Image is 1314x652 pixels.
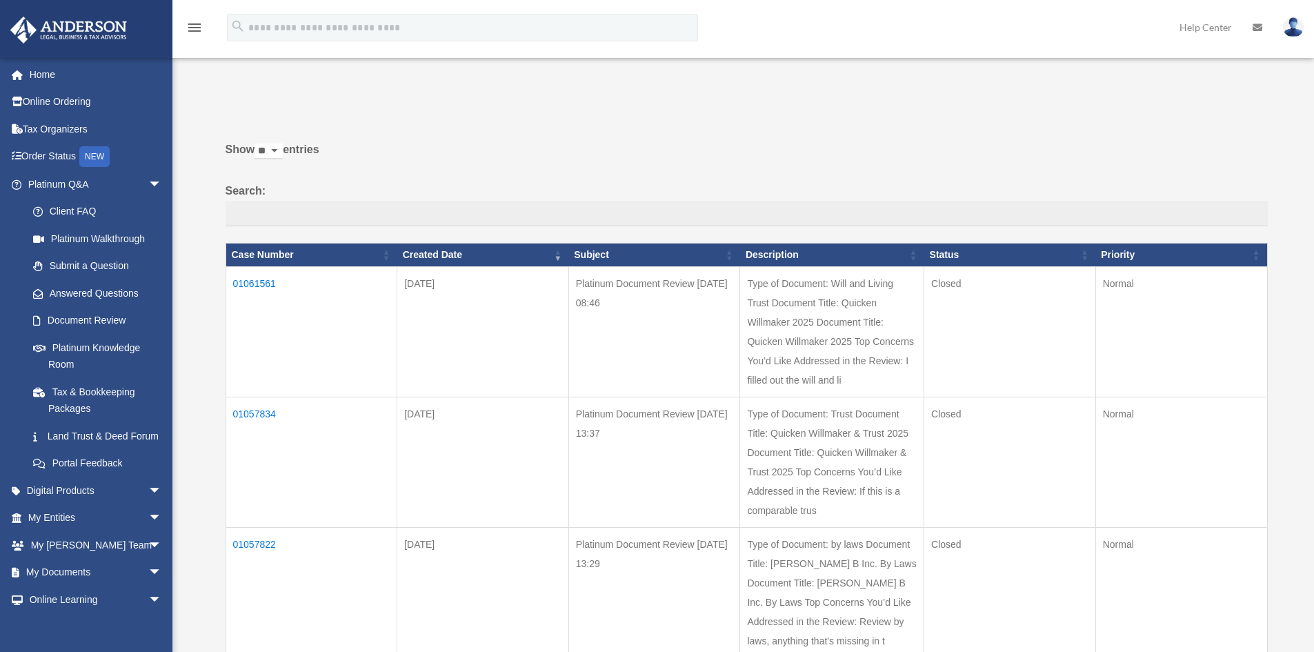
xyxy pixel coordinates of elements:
span: arrow_drop_down [148,531,176,560]
th: Subject: activate to sort column ascending [568,244,740,267]
td: [DATE] [397,397,569,527]
a: Portal Feedback [19,450,176,477]
a: Tax Organizers [10,115,183,143]
a: Submit a Question [19,253,176,280]
img: User Pic [1283,17,1304,37]
a: Document Review [19,307,176,335]
a: My [PERSON_NAME] Teamarrow_drop_down [10,531,183,559]
td: Closed [924,266,1096,397]
a: Land Trust & Deed Forum [19,422,176,450]
span: arrow_drop_down [148,586,176,614]
a: Platinum Walkthrough [19,225,176,253]
th: Created Date: activate to sort column ascending [397,244,569,267]
td: Closed [924,397,1096,527]
td: 01061561 [226,266,397,397]
td: Platinum Document Review [DATE] 13:37 [568,397,740,527]
div: NEW [79,146,110,167]
th: Status: activate to sort column ascending [924,244,1096,267]
a: Platinum Knowledge Room [19,334,176,378]
select: Showentries [255,144,283,159]
th: Priority: activate to sort column ascending [1095,244,1267,267]
th: Description: activate to sort column ascending [740,244,924,267]
span: arrow_drop_down [148,504,176,533]
a: Digital Productsarrow_drop_down [10,477,183,504]
a: menu [186,24,203,36]
a: Online Ordering [10,88,183,116]
label: Show entries [226,140,1268,173]
td: [DATE] [397,266,569,397]
td: Type of Document: Trust Document Title: Quicken Willmaker & Trust 2025 Document Title: Quicken Wi... [740,397,924,527]
input: Search: [226,201,1268,227]
th: Case Number: activate to sort column ascending [226,244,397,267]
td: 01057834 [226,397,397,527]
td: Normal [1095,266,1267,397]
td: Type of Document: Will and Living Trust Document Title: Quicken Willmaker 2025 Document Title: Qu... [740,266,924,397]
a: Order StatusNEW [10,143,183,171]
span: arrow_drop_down [148,170,176,199]
label: Search: [226,181,1268,227]
a: My Documentsarrow_drop_down [10,559,183,586]
span: arrow_drop_down [148,477,176,505]
a: Online Learningarrow_drop_down [10,586,183,613]
td: Platinum Document Review [DATE] 08:46 [568,266,740,397]
a: Answered Questions [19,279,169,307]
i: search [230,19,246,34]
img: Anderson Advisors Platinum Portal [6,17,131,43]
a: Client FAQ [19,198,176,226]
a: My Entitiesarrow_drop_down [10,504,183,532]
a: Tax & Bookkeeping Packages [19,378,176,422]
td: Normal [1095,397,1267,527]
a: Home [10,61,183,88]
a: Platinum Q&Aarrow_drop_down [10,170,176,198]
span: arrow_drop_down [148,559,176,587]
i: menu [186,19,203,36]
